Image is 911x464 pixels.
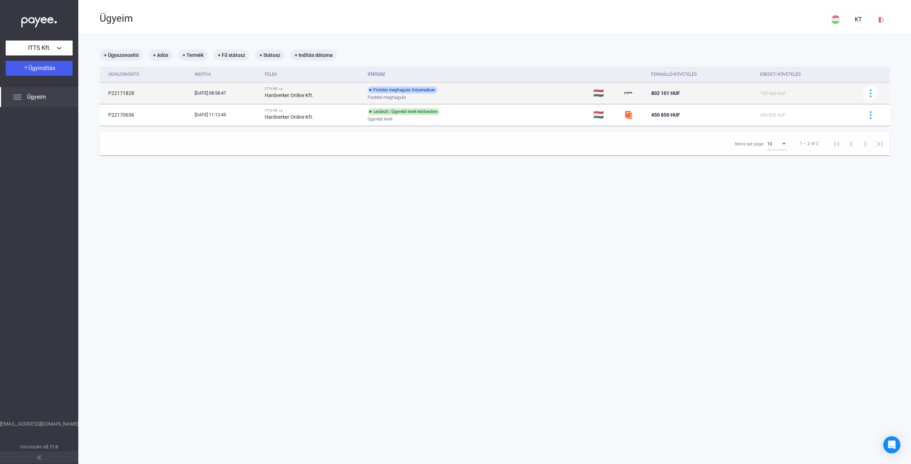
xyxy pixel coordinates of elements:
[28,65,55,71] span: Ügyindítás
[651,90,680,96] span: 802 101 HUF
[867,111,874,119] img: more-blue
[23,65,28,70] img: plus-white.svg
[195,111,259,118] div: [DATE] 11:12:45
[265,70,362,79] div: Felek
[365,66,590,82] th: Státusz
[760,70,854,79] div: Eredeti követelés
[852,15,864,24] div: KT
[149,49,173,61] mat-chip: + Adós
[265,87,362,91] div: ITTS Kft. vs
[28,44,51,52] span: ITTS Kft.
[651,70,697,79] div: Fennálló követelés
[290,49,337,61] mat-chip: + Indítás dátuma
[108,70,189,79] div: Ügyazonosító
[767,139,787,148] mat-select: Items per page:
[27,93,46,101] span: Ügyeim
[844,137,858,151] button: Previous page
[37,455,41,460] img: arrow-double-left-grey.svg
[195,70,259,79] div: Indítva
[214,49,249,61] mat-chip: + Fő státusz
[100,12,827,25] div: Ügyeim
[624,89,633,97] img: payee-logo
[368,108,439,115] div: Lezárult | Ügyvédi levél kézbesítve
[760,70,801,79] div: Eredeti követelés
[21,13,57,28] img: white-payee-white-dot.svg
[760,91,786,96] span: 795 960 HUF
[831,15,840,24] img: HU
[624,111,633,119] img: szamlazzhu-mini
[850,11,867,28] button: KT
[100,49,143,61] mat-chip: + Ügyazonosító
[651,70,754,79] div: Fennálló követelés
[108,70,139,79] div: Ügyazonosító
[590,104,621,126] td: 🇭🇺
[873,137,887,151] button: Last page
[651,112,680,118] span: 450 850 HUF
[858,137,873,151] button: Next page
[827,11,844,28] button: HU
[873,11,890,28] button: logout-red
[13,93,21,101] img: list.svg
[767,142,772,146] span: 10
[195,70,211,79] div: Indítva
[368,115,393,123] span: Ügyvédi levél
[100,104,192,126] td: P22170636
[760,113,786,118] span: 450 850 HUF
[195,90,259,97] div: [DATE] 08:58:47
[265,114,314,120] strong: Hardverker Online Kft.
[830,137,844,151] button: First page
[735,140,764,148] div: Items per page:
[265,70,277,79] div: Felek
[255,49,285,61] mat-chip: + Státusz
[590,82,621,104] td: 🇭🇺
[863,107,878,122] button: more-blue
[265,92,314,98] strong: Hardverker Online Kft.
[863,86,878,101] button: more-blue
[867,90,874,97] img: more-blue
[883,436,900,453] div: Open Intercom Messenger
[265,108,362,113] div: ITTS Kft. vs
[368,93,406,102] span: Fizetési meghagyás
[44,444,58,449] strong: v2.11.0
[6,61,73,76] button: Ügyindítás
[178,49,208,61] mat-chip: + Termék
[368,86,437,94] div: Fizetési meghagyás folyamatban
[800,139,818,148] div: 1 – 2 of 2
[100,82,192,104] td: P22171828
[6,41,73,55] button: ITTS Kft.
[878,16,885,23] img: logout-red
